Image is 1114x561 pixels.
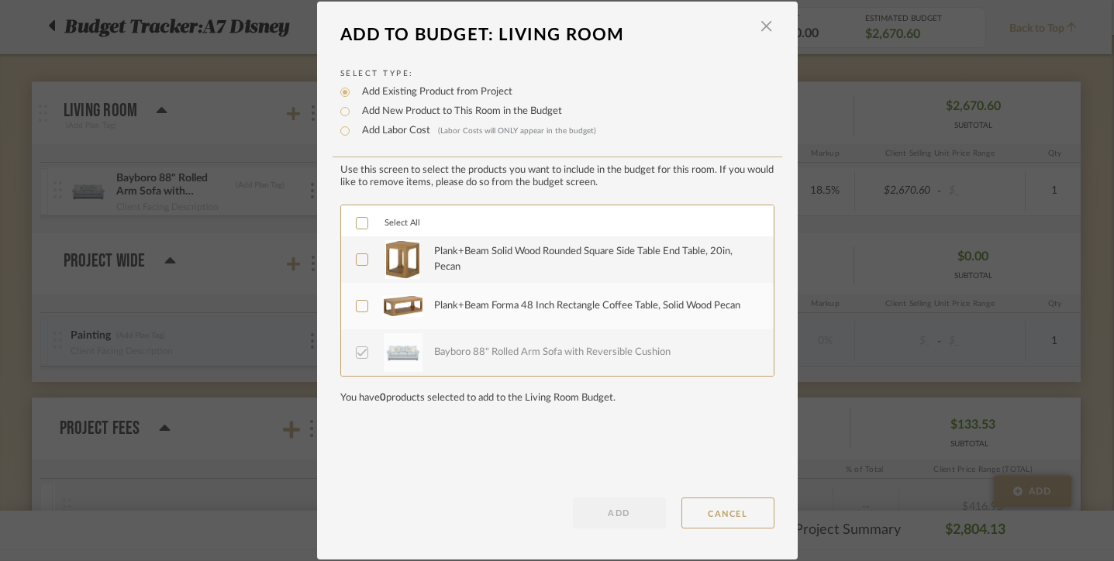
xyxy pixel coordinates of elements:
[354,123,596,139] label: Add Labor Cost
[340,68,774,80] label: Select Type:
[385,240,419,279] img: dda1c7b4-8737-4aeb-9ffa-b917fbea5acb_50x50.jpg
[340,164,774,189] div: Use this screen to select the products you want to include in the budget for this room. If you wo...
[573,497,666,528] button: ADD
[383,295,423,318] img: 8f4cb41a-248c-411f-891e-c275e5b3ebf8_50x50.jpg
[384,333,422,372] img: 772874f5-b2bb-4bd1-85f5-97220247e2a8_50x50.jpg
[354,104,562,119] label: Add New Product to This Room in the Budget
[751,18,782,35] button: Close
[434,244,756,274] div: Plank+Beam Solid Wood Rounded Square Side Table End Table, 20in, Pecan
[340,18,751,52] div: Add To Budget: Living Room
[340,392,774,404] div: You have products selected to add to the Living Room Budget.
[438,127,596,135] span: (Labor Costs will ONLY appear in the budget)
[380,393,386,403] span: 0
[434,345,671,360] div: Bayboro 88" Rolled Arm Sofa with Reversible Cushion
[434,298,740,314] div: Plank+Beam Forma 48 Inch Rectangle Coffee Table, Solid Wood Pecan
[385,219,420,227] span: Select All
[354,84,512,100] label: Add Existing Product from Project
[681,497,774,528] button: CANCEL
